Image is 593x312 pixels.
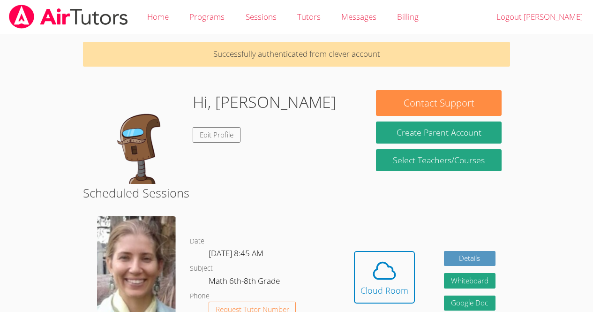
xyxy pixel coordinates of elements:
[190,263,213,274] dt: Subject
[376,122,501,144] button: Create Parent Account
[190,290,210,302] dt: Phone
[193,127,240,143] a: Edit Profile
[376,149,501,171] a: Select Teachers/Courses
[341,11,376,22] span: Messages
[209,274,282,290] dd: Math 6th-8th Grade
[8,5,129,29] img: airtutors_banner-c4298cdbf04f3fff15de1276eac7730deb9818008684d7c2e4769d2f7ddbe033.png
[444,296,495,311] a: Google Doc
[83,184,510,202] h2: Scheduled Sessions
[444,251,495,266] a: Details
[190,236,204,247] dt: Date
[83,42,510,67] p: Successfully authenticated from clever account
[354,251,415,304] button: Cloud Room
[444,273,495,289] button: Whiteboard
[193,90,336,114] h1: Hi, [PERSON_NAME]
[91,90,185,184] img: default.png
[360,284,408,297] div: Cloud Room
[209,248,263,259] span: [DATE] 8:45 AM
[376,90,501,116] button: Contact Support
